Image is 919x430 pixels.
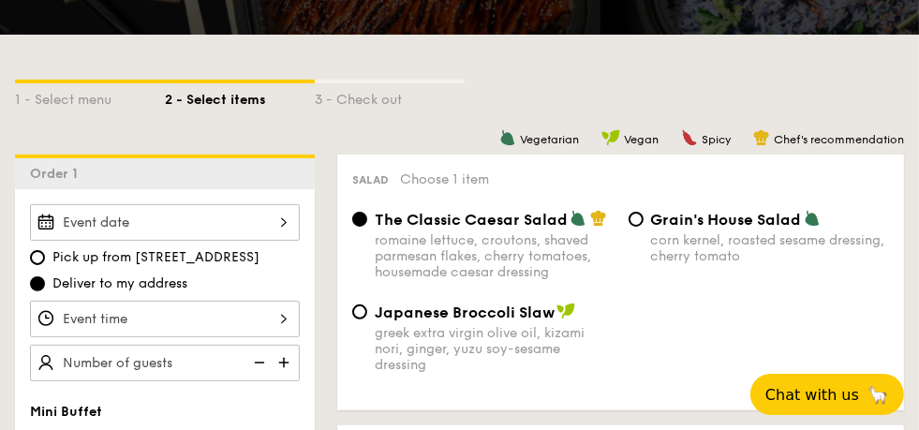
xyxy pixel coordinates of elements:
span: Pick up from [STREET_ADDRESS] [52,248,259,267]
div: 2 - Select items [165,83,315,110]
span: Chef's recommendation [774,133,904,146]
img: icon-spicy.37a8142b.svg [681,129,698,146]
input: The Classic Caesar Saladromaine lettuce, croutons, shaved parmesan flakes, cherry tomatoes, house... [352,212,367,227]
div: corn kernel, roasted sesame dressing, cherry tomato [651,232,890,264]
img: icon-chef-hat.a58ddaea.svg [753,129,770,146]
span: Vegan [624,133,659,146]
span: Japanese Broccoli Slaw [375,304,555,321]
img: icon-vegetarian.fe4039eb.svg [804,210,821,227]
input: Event time [30,301,300,337]
img: icon-add.58712e84.svg [272,345,300,380]
span: Mini Buffet [30,404,102,420]
div: romaine lettuce, croutons, shaved parmesan flakes, cherry tomatoes, housemade caesar dressing [375,232,614,280]
img: icon-vegetarian.fe4039eb.svg [499,129,516,146]
img: icon-vegan.f8ff3823.svg [556,303,575,319]
span: Salad [352,173,389,186]
span: 🦙 [867,384,889,406]
span: Grain's House Salad [651,211,802,229]
span: The Classic Caesar Salad [375,211,568,229]
img: icon-chef-hat.a58ddaea.svg [590,210,607,227]
span: Vegetarian [520,133,579,146]
button: Chat with us🦙 [750,374,904,415]
div: greek extra virgin olive oil, kizami nori, ginger, yuzu soy-sesame dressing [375,325,614,373]
span: Spicy [702,133,731,146]
input: Grain's House Saladcorn kernel, roasted sesame dressing, cherry tomato [629,212,644,227]
img: icon-vegetarian.fe4039eb.svg [570,210,586,227]
img: icon-reduce.1d2dbef1.svg [244,345,272,380]
img: icon-vegan.f8ff3823.svg [601,129,620,146]
input: Japanese Broccoli Slawgreek extra virgin olive oil, kizami nori, ginger, yuzu soy-sesame dressing [352,304,367,319]
input: Event date [30,204,300,241]
span: Order 1 [30,166,85,182]
span: Chat with us [765,386,859,404]
div: 3 - Check out [315,83,465,110]
span: Choose 1 item [400,171,489,187]
span: Deliver to my address [52,274,187,293]
input: Number of guests [30,345,300,381]
div: 1 - Select menu [15,83,165,110]
input: Pick up from [STREET_ADDRESS] [30,250,45,265]
input: Deliver to my address [30,276,45,291]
